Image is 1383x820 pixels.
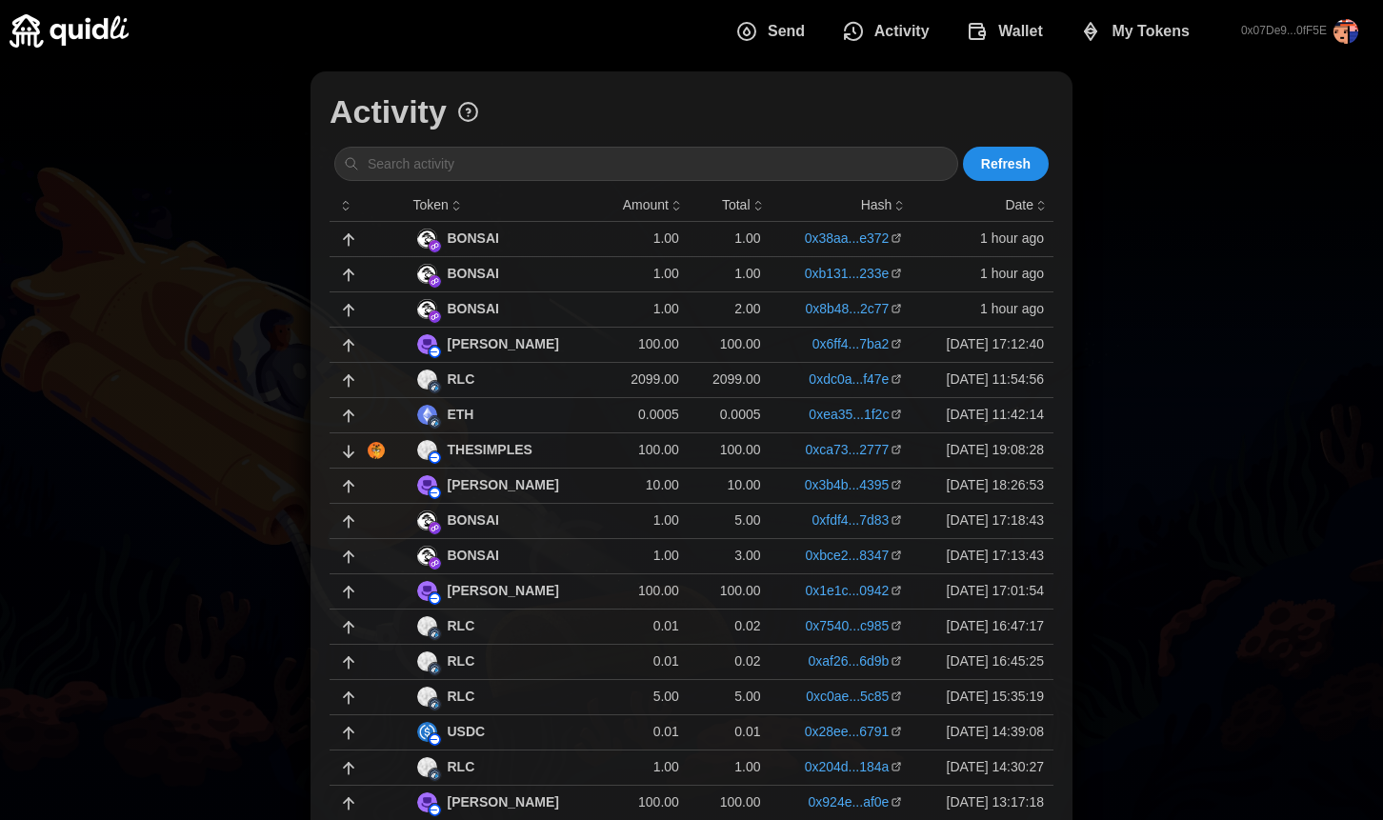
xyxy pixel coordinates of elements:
p: [DATE] 17:01:54 [921,581,1044,600]
a: 0x1e1c...0942 [805,581,889,600]
a: 0xdc0a...f47e [809,370,889,389]
p: 1.00 [698,229,761,248]
button: Date [1005,195,1049,216]
span: Wallet [998,12,1043,50]
img: BONSAI (on Polygon) [417,546,437,566]
p: [DATE] 15:35:19 [921,687,1044,706]
p: 100.00 [698,334,761,353]
p: [DATE] 17:18:43 [921,510,1044,530]
span: Send [768,12,805,50]
p: RLC [447,370,474,390]
p: 1.00 [612,229,679,248]
a: 0x38aa...e372 [805,229,890,248]
p: 5.00 [612,687,679,706]
p: Date [1005,195,1033,216]
a: 0xc0ae...5c85 [806,687,889,706]
p: [PERSON_NAME] [447,334,558,354]
img: RLC (on Arbitrum) [417,687,437,707]
a: 0x28ee...6791 [805,722,890,741]
p: 0.01 [612,651,679,670]
p: BONSAI [447,546,498,566]
p: 1.00 [612,299,679,318]
p: [DATE] 19:08:28 [921,440,1044,459]
p: [DATE] 16:45:25 [921,651,1044,670]
button: Activity [827,11,951,51]
p: 1 hour ago [921,299,1044,318]
p: 0.01 [612,616,679,635]
p: 100.00 [612,440,679,459]
p: BONSAI [447,299,498,319]
span: Refresh [981,148,1031,180]
p: 0.01 [612,722,679,741]
a: 0x7540...c985 [805,616,889,635]
img: BONSAI (on Polygon) [417,264,437,284]
p: [DATE] 11:54:56 [921,370,1044,389]
img: ETH (on Arbitrum) [417,405,437,425]
p: 100.00 [698,581,761,600]
p: [PERSON_NAME] [447,475,558,495]
p: RLC [447,687,474,707]
p: [DATE] 14:39:08 [921,722,1044,741]
p: BONSAI [447,229,498,249]
p: 100.00 [698,440,761,459]
p: 100.00 [612,792,679,811]
input: Search activity [334,147,958,181]
a: 0xaf26...6d9b [809,651,890,670]
p: [DATE] 17:13:43 [921,546,1044,565]
p: 2.00 [698,299,761,318]
button: Hash [861,195,908,216]
p: 0.0005 [612,405,679,424]
img: THESIMPLES (on Base) [417,440,437,460]
p: [DATE] 13:17:18 [921,792,1044,811]
img: BONSAI (on Polygon) [417,229,437,249]
img: DEGEN (on Base) [417,792,437,812]
button: 0x07De9...0fF5E [1226,4,1373,59]
img: DEGEN (on Base) [417,475,437,495]
p: 1.00 [698,264,761,283]
p: 10.00 [612,475,679,494]
span: My Tokens [1112,12,1190,50]
p: Amount [623,195,669,216]
img: RLC (on Arbitrum) [417,616,437,636]
img: DEGEN (on Base) [417,334,437,354]
img: BONSAI (on Polygon) [417,510,437,530]
p: 100.00 [612,581,679,600]
p: USDC [447,722,485,742]
a: 0x3b4b...4395 [805,475,890,494]
p: Hash [861,195,892,216]
a: 0xea35...1f2c [809,405,889,424]
p: 0.02 [698,616,761,635]
a: 0x204d...184a [805,757,890,776]
p: 0.0005 [698,405,761,424]
p: 1 hour ago [921,264,1044,283]
img: USDC (on Base) [417,722,437,742]
a: 0xca73...2777 [805,440,889,459]
p: [PERSON_NAME] [447,581,558,601]
p: 1.00 [698,757,761,776]
p: 10.00 [698,475,761,494]
p: [DATE] 14:30:27 [921,757,1044,776]
a: 0xb131...233e [805,264,890,283]
img: rectcrop3 [1333,19,1358,44]
img: LQqeen_UEBte98YJC1pbU5pFhYI29GTBnk8jbBTrZG0.svg [368,442,385,459]
button: Amount [623,195,684,216]
button: Token [412,195,463,216]
p: [DATE] 17:12:40 [921,334,1044,353]
p: 0x07De9...0fF5E [1241,23,1327,39]
p: [DATE] 11:42:14 [921,405,1044,424]
button: Refresh [963,147,1049,181]
h1: Activity [330,90,447,132]
p: ETH [447,405,473,425]
p: 1.00 [612,546,679,565]
a: 0x8b48...2c77 [805,299,889,318]
img: RLC (on Arbitrum) [417,757,437,777]
p: 5.00 [698,687,761,706]
p: 2099.00 [698,370,761,389]
img: RLC (on Arbitrum) [417,370,437,390]
a: 0xfdf4...7d83 [812,510,889,530]
p: Total [722,195,751,216]
img: RLC (on Arbitrum) [417,651,437,671]
span: Activity [874,12,930,50]
p: 100.00 [612,334,679,353]
p: 0.01 [698,722,761,741]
